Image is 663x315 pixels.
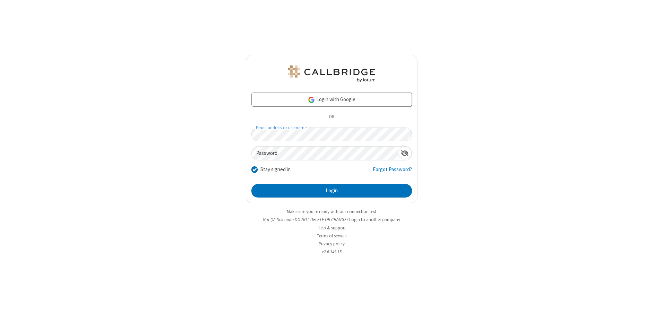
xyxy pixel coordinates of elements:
li: v2.6.349.15 [246,248,417,255]
a: Help & support [318,225,346,231]
a: Terms of service [317,233,346,239]
a: Login with Google [251,93,412,106]
label: Stay signed in [260,166,291,174]
span: OR [326,112,337,122]
button: Login to another company [349,216,400,223]
img: google-icon.png [308,96,315,104]
input: Email address or username [251,128,412,141]
li: Not QA Selenium DO NOT DELETE OR CHANGE? [246,216,417,223]
a: Forgot Password? [373,166,412,179]
a: Make sure you're ready with our connection test [287,209,376,215]
button: Login [251,184,412,198]
a: Privacy policy [319,241,345,247]
input: Password [252,147,398,160]
div: Show password [398,147,412,159]
img: QA Selenium DO NOT DELETE OR CHANGE [286,65,377,82]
